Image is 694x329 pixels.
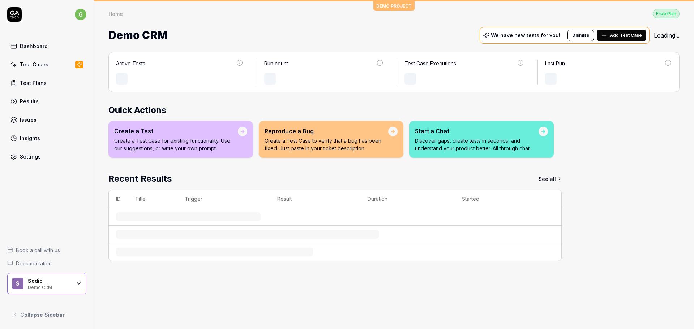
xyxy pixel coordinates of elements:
[114,137,238,152] p: Create a Test Case for existing functionality. Use our suggestions, or write your own prompt.
[270,190,360,208] th: Result
[7,273,86,295] button: SSodioDemo CRM
[109,190,128,208] th: ID
[539,172,562,185] a: See all
[177,190,270,208] th: Trigger
[28,284,71,290] div: Demo CRM
[20,311,65,319] span: Collapse Sidebar
[108,10,123,17] div: Home
[75,7,86,22] button: g
[20,61,48,68] div: Test Cases
[404,60,456,67] div: Test Case Executions
[28,278,71,284] div: Sodio
[7,57,86,72] a: Test Cases
[116,60,145,67] div: Active Tests
[7,113,86,127] a: Issues
[20,98,39,105] div: Results
[415,137,539,152] p: Discover gaps, create tests in seconds, and understand your product better. All through chat.
[7,94,86,108] a: Results
[16,260,52,267] span: Documentation
[597,30,646,41] button: Add Test Case
[610,32,642,39] span: Add Test Case
[653,9,680,18] button: Free Plan
[545,60,565,67] div: Last Run
[108,26,168,45] span: Demo CRM
[7,260,86,267] a: Documentation
[455,190,547,208] th: Started
[654,31,680,40] div: Loading...
[16,246,60,254] span: Book a call with us
[264,60,288,67] div: Run count
[567,30,594,41] button: Dismiss
[360,190,455,208] th: Duration
[7,39,86,53] a: Dashboard
[7,76,86,90] a: Test Plans
[491,33,560,38] p: We have new tests for you!
[7,131,86,145] a: Insights
[20,153,41,160] div: Settings
[20,116,37,124] div: Issues
[20,79,47,87] div: Test Plans
[7,307,86,322] button: Collapse Sidebar
[12,278,23,289] span: S
[7,150,86,164] a: Settings
[415,127,539,135] div: Start a Chat
[75,9,86,20] span: g
[20,42,48,50] div: Dashboard
[108,172,172,185] h2: Recent Results
[128,190,177,208] th: Title
[114,127,238,135] div: Create a Test
[7,246,86,254] a: Book a call with us
[265,137,388,152] p: Create a Test Case to verify that a bug has been fixed. Just paste in your ticket description.
[265,127,388,135] div: Reproduce a Bug
[20,134,40,142] div: Insights
[108,104,680,117] h2: Quick Actions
